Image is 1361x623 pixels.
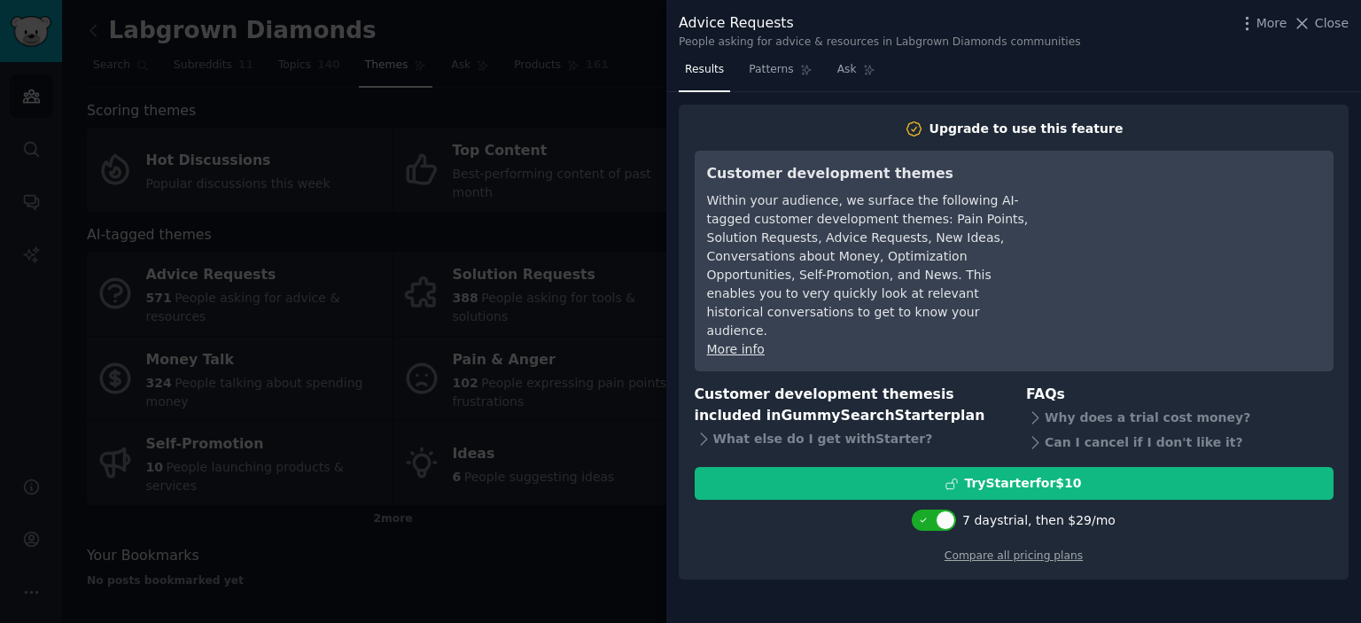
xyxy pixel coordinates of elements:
span: Results [685,62,724,78]
button: More [1238,14,1287,33]
div: Why does a trial cost money? [1026,405,1334,430]
a: More info [707,342,765,356]
a: Ask [831,56,882,92]
a: Results [679,56,730,92]
div: Advice Requests [679,12,1081,35]
h3: Customer development themes is included in plan [695,384,1002,427]
button: TryStarterfor$10 [695,467,1334,500]
h3: FAQs [1026,384,1334,406]
button: Close [1293,14,1349,33]
a: Compare all pricing plans [945,549,1083,562]
span: Ask [837,62,857,78]
span: GummySearch Starter [781,407,950,424]
span: More [1256,14,1287,33]
div: Upgrade to use this feature [929,120,1124,138]
div: 7 days trial, then $ 29 /mo [962,511,1116,530]
div: Within your audience, we surface the following AI-tagged customer development themes: Pain Points... [707,191,1030,340]
div: Can I cancel if I don't like it? [1026,430,1334,455]
h3: Customer development themes [707,163,1030,185]
div: People asking for advice & resources in Labgrown Diamonds communities [679,35,1081,51]
div: Try Starter for $10 [964,474,1081,493]
div: What else do I get with Starter ? [695,427,1002,452]
span: Close [1315,14,1349,33]
a: Patterns [743,56,818,92]
span: Patterns [749,62,793,78]
iframe: YouTube video player [1055,163,1321,296]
